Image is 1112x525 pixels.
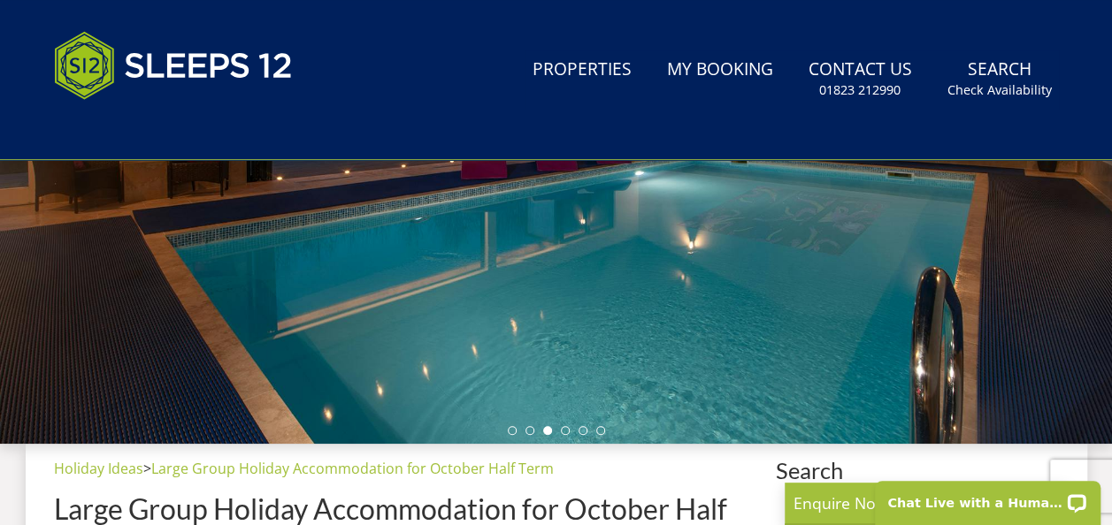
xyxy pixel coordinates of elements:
[54,21,293,110] img: Sleeps 12
[801,50,919,108] a: Contact Us01823 212990
[819,81,901,99] small: 01823 212990
[776,458,1059,483] span: Search
[143,459,151,478] span: >
[947,81,1052,99] small: Check Availability
[525,50,639,90] a: Properties
[45,120,231,135] iframe: Customer reviews powered by Trustpilot
[940,50,1059,108] a: SearchCheck Availability
[54,459,143,478] a: Holiday Ideas
[660,50,780,90] a: My Booking
[794,491,1059,514] p: Enquire Now
[151,459,554,478] a: Large Group Holiday Accommodation for October Half Term
[863,469,1112,525] iframe: LiveChat chat widget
